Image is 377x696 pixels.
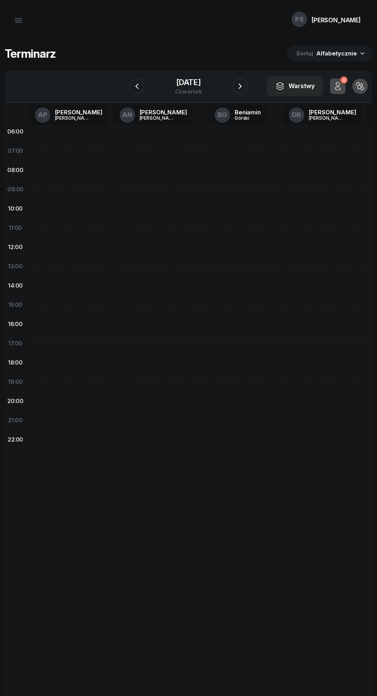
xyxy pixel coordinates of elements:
[140,115,177,120] div: [PERSON_NAME]
[5,257,26,276] div: 13:00
[235,115,261,120] div: Górski
[340,77,347,84] div: 0
[209,105,267,125] a: BGBeniaminGórski
[283,105,362,125] a: DB[PERSON_NAME][PERSON_NAME]
[309,115,346,120] div: [PERSON_NAME]
[5,353,26,372] div: 18:00
[5,295,26,315] div: 15:00
[218,112,227,118] span: BG
[5,334,26,353] div: 17:00
[175,89,202,94] div: czwartek
[5,47,56,60] h1: Terminarz
[55,115,92,120] div: [PERSON_NAME]
[29,105,108,125] a: AP[PERSON_NAME][PERSON_NAME]
[5,372,26,391] div: 19:00
[55,109,102,115] div: [PERSON_NAME]
[5,180,26,199] div: 09:00
[5,276,26,295] div: 14:00
[5,238,26,257] div: 12:00
[5,141,26,161] div: 07:00
[5,411,26,430] div: 21:00
[316,50,357,57] span: Alfabetycznie
[287,45,372,62] button: Sortuj Alfabetycznie
[312,17,361,23] div: [PERSON_NAME]
[330,79,345,94] button: 0
[295,16,304,23] span: PS
[5,161,26,180] div: 08:00
[5,430,26,449] div: 22:00
[267,76,323,96] button: Warstwy
[5,218,26,238] div: 11:00
[113,105,193,125] a: AN[PERSON_NAME][PERSON_NAME]
[5,199,26,218] div: 10:00
[5,391,26,411] div: 20:00
[140,109,187,115] div: [PERSON_NAME]
[309,109,356,115] div: [PERSON_NAME]
[235,109,261,115] div: Beniamin
[5,315,26,334] div: 16:00
[122,112,132,118] span: AN
[38,112,47,118] span: AP
[175,79,202,86] div: [DATE]
[5,122,26,141] div: 06:00
[292,112,301,118] span: DB
[296,49,315,59] span: Sortuj
[275,81,315,91] div: Warstwy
